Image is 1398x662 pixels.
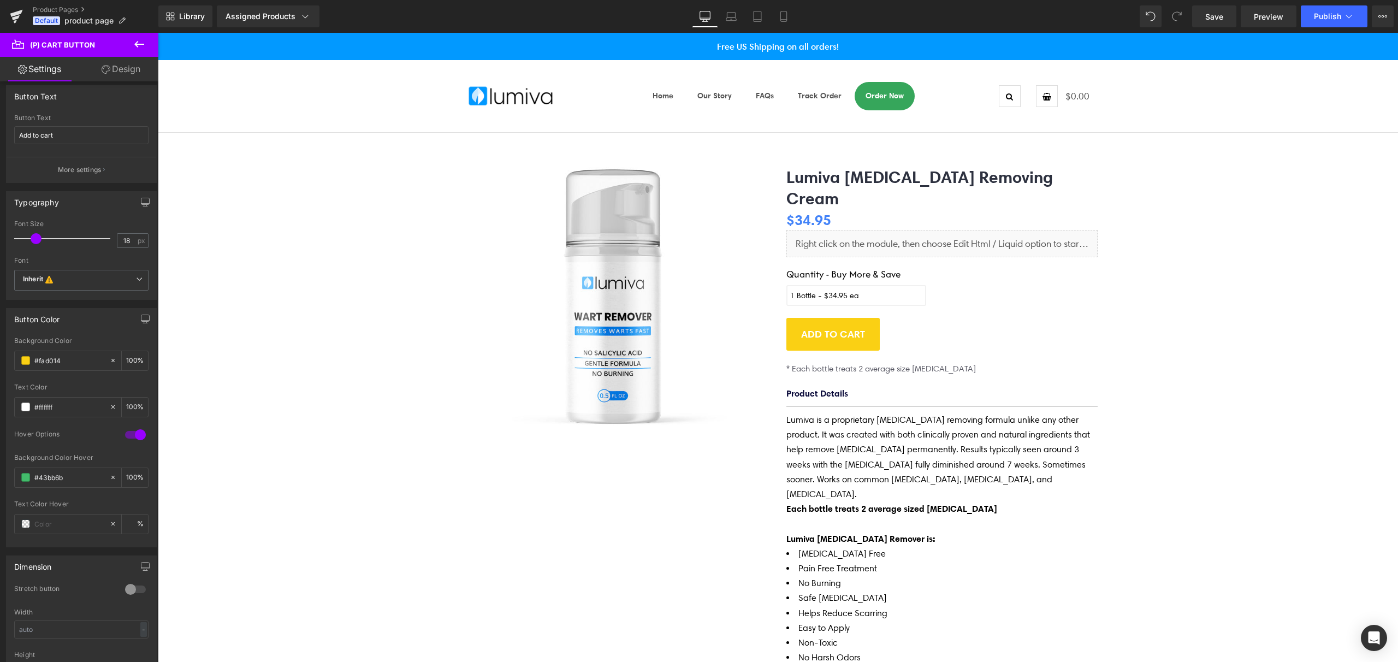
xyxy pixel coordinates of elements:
[14,608,149,616] div: Width
[140,622,147,637] div: -
[34,518,104,530] input: Color
[14,383,149,391] div: Text Color
[158,5,212,27] a: New Library
[1254,11,1283,22] span: Preview
[81,57,161,81] a: Design
[1301,5,1367,27] button: Publish
[122,398,148,417] div: %
[718,5,744,27] a: Laptop
[14,651,149,659] div: Height
[34,401,104,413] input: Color
[14,620,149,639] input: auto
[179,11,205,21] span: Library
[1205,11,1223,22] span: Save
[33,5,158,14] a: Product Pages
[14,86,57,101] div: Button Text
[14,584,114,596] div: Stretch button
[23,275,43,286] i: Inherit
[1372,5,1394,27] button: More
[14,556,52,571] div: Dimension
[64,16,114,25] span: product page
[7,157,156,182] button: More settings
[14,192,59,207] div: Typography
[14,309,60,324] div: Button Color
[1314,12,1341,21] span: Publish
[771,5,797,27] a: Mobile
[1361,625,1387,651] div: Open Intercom Messenger
[1166,5,1188,27] button: Redo
[14,114,149,122] div: Button Text
[14,430,114,441] div: Hover Options
[14,220,149,228] div: Font Size
[58,165,102,175] p: More settings
[122,515,148,534] div: %
[1241,5,1296,27] a: Preview
[226,11,311,22] div: Assigned Products
[692,5,718,27] a: Desktop
[14,257,149,264] div: Font
[14,337,149,345] div: Background Color
[34,354,104,367] input: Color
[14,500,149,508] div: Text Color Hover
[744,5,771,27] a: Tablet
[30,40,95,49] span: (P) Cart Button
[14,454,149,462] div: Background Color Hover
[122,351,148,370] div: %
[1140,5,1162,27] button: Undo
[138,237,147,244] span: px
[122,468,148,487] div: %
[34,471,104,483] input: Color
[33,16,60,25] span: Default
